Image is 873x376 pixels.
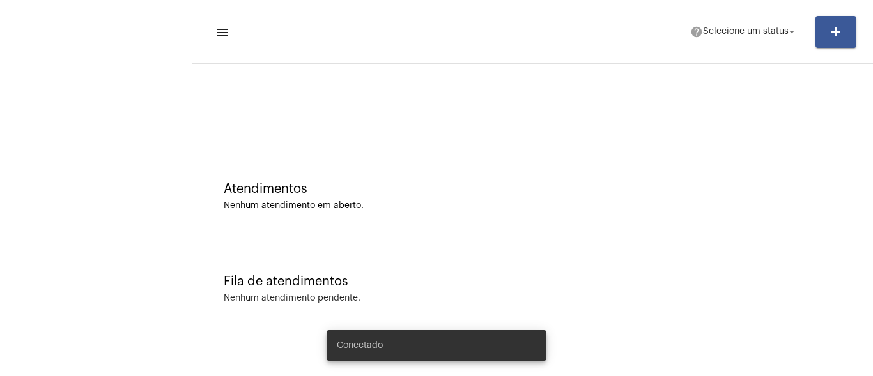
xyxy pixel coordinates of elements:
[224,274,841,289] div: Fila de atendimentos
[690,26,703,38] mat-icon: help
[224,201,841,211] div: Nenhum atendimento em aberto.
[786,26,798,38] mat-icon: arrow_drop_down
[224,182,841,196] div: Atendimentos
[215,25,228,40] mat-icon: sidenav icon
[224,294,360,303] div: Nenhum atendimento pendente.
[683,19,805,45] button: Selecione um status
[337,339,383,352] span: Conectado
[828,24,844,40] mat-icon: add
[703,27,789,36] span: Selecione um status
